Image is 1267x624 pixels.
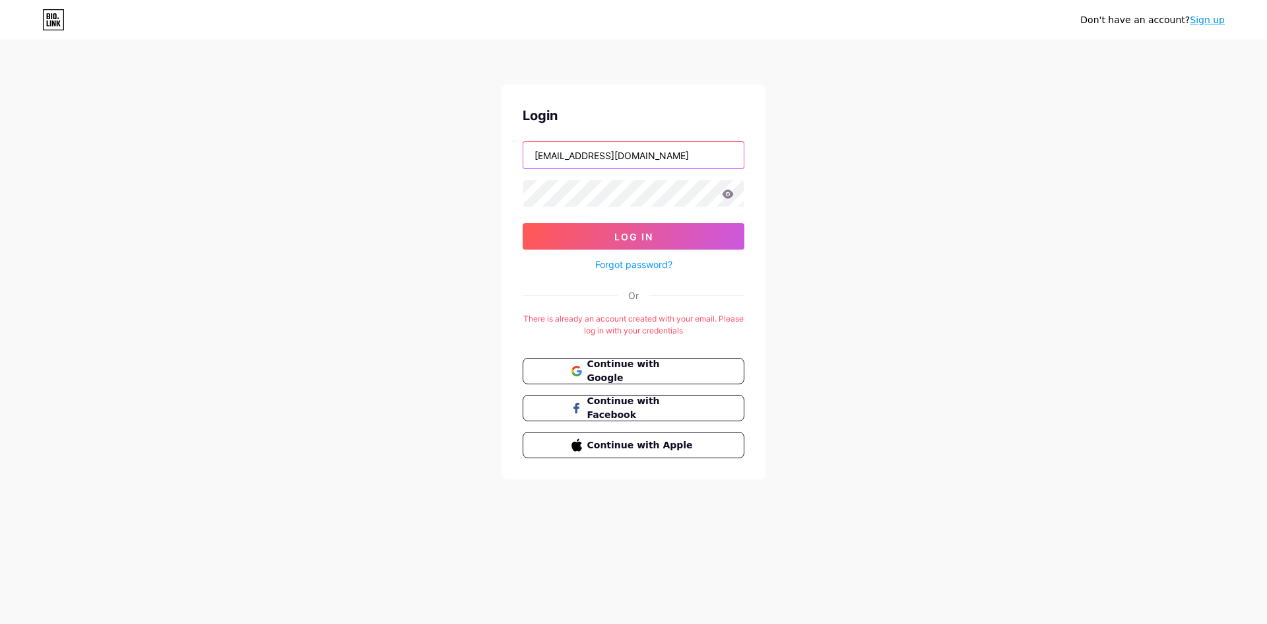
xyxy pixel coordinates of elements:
[614,231,653,242] span: Log In
[523,142,744,168] input: Username
[628,289,639,302] div: Or
[595,258,672,271] a: Forgot password?
[587,438,696,452] span: Continue with Apple
[587,394,696,422] span: Continue with Facebook
[523,313,744,337] div: There is already an account created with your email. Please log in with your credentials
[523,106,744,125] div: Login
[523,432,744,458] button: Continue with Apple
[1190,15,1225,25] a: Sign up
[523,358,744,384] button: Continue with Google
[523,395,744,421] button: Continue with Facebook
[587,357,696,385] span: Continue with Google
[1080,13,1225,27] div: Don't have an account?
[523,223,744,250] button: Log In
